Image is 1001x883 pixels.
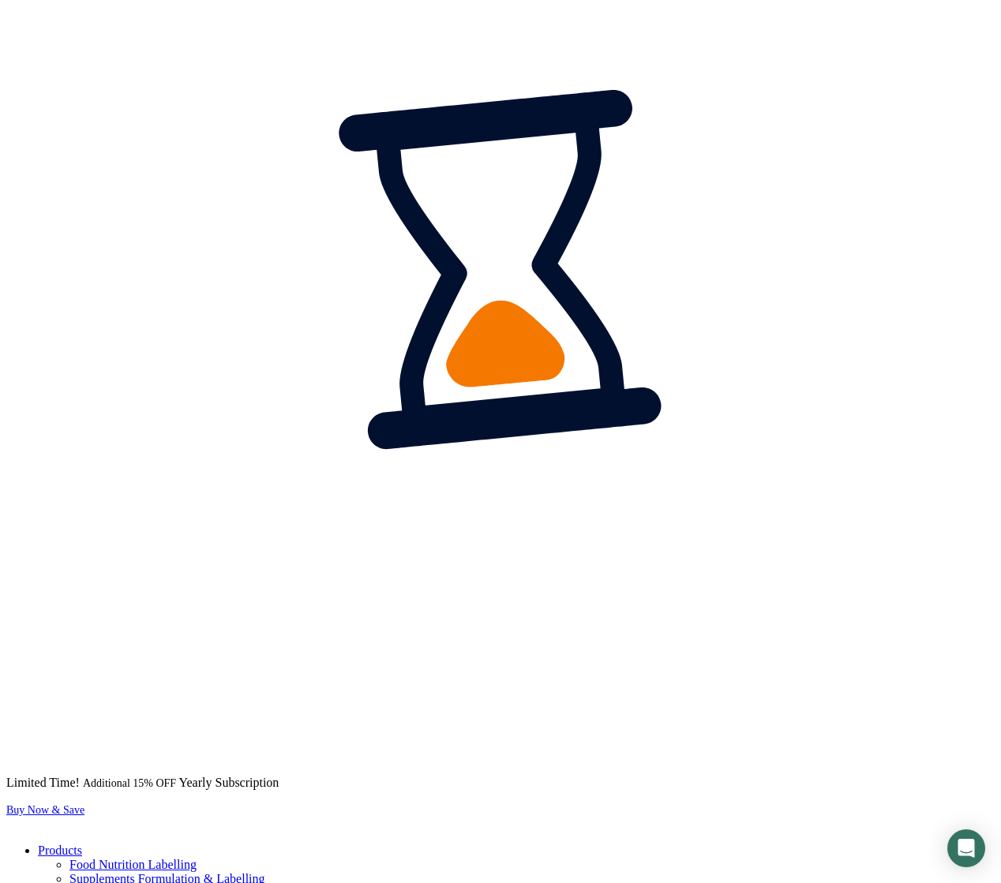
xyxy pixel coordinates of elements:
a: Food Nutrition Labelling [69,858,197,871]
span: Yearly Subscription [179,776,279,789]
span: Additional 15% OFF [83,777,176,789]
a: Buy Now & Save [6,804,84,816]
a: Products [38,844,82,857]
div: Open Intercom Messenger [947,829,985,867]
span: Limited Time! [6,776,80,789]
